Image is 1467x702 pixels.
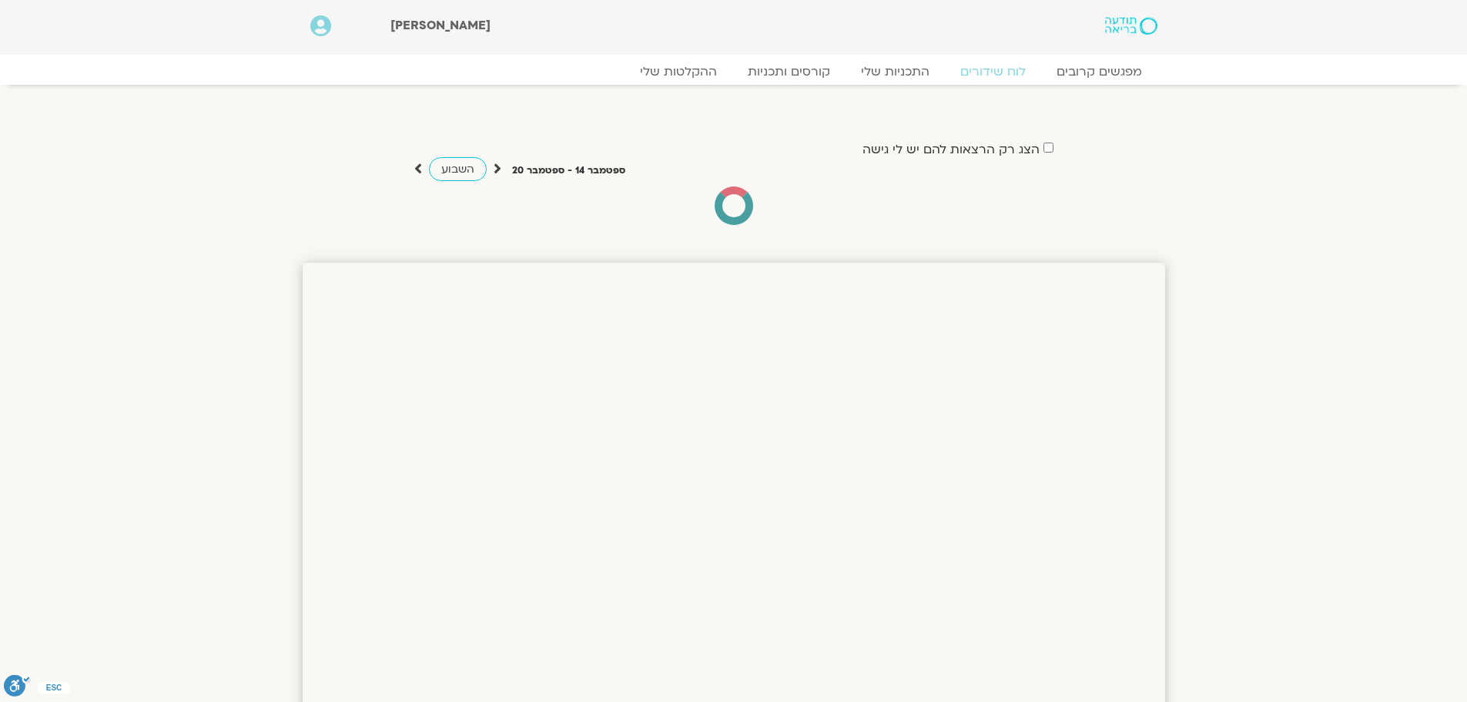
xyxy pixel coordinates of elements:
[512,163,625,179] p: ספטמבר 14 - ספטמבר 20
[862,143,1040,156] label: הצג רק הרצאות להם יש לי גישה
[390,17,491,34] span: [PERSON_NAME]
[429,157,487,181] a: השבוע
[625,64,732,79] a: ההקלטות שלי
[945,64,1041,79] a: לוח שידורים
[310,64,1157,79] nav: Menu
[1041,64,1157,79] a: מפגשים קרובים
[846,64,945,79] a: התכניות שלי
[732,64,846,79] a: קורסים ותכניות
[441,162,474,176] span: השבוע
